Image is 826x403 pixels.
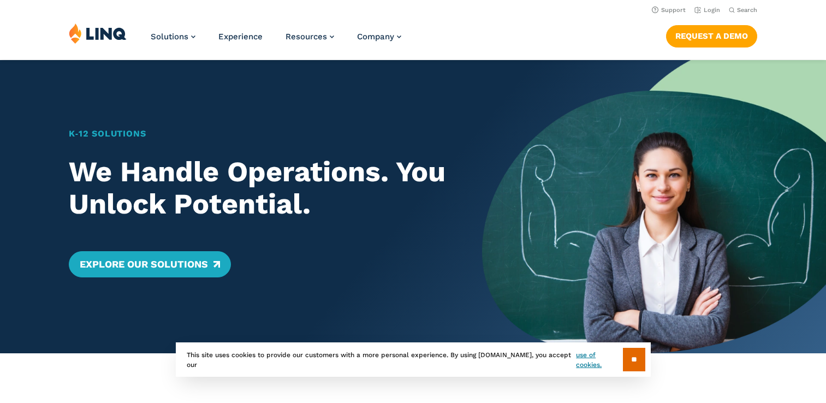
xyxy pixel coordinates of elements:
span: Company [357,32,394,42]
a: Company [357,32,401,42]
img: Home Banner [482,60,826,353]
span: Resources [286,32,327,42]
a: Support [652,7,686,14]
div: This site uses cookies to provide our customers with a more personal experience. By using [DOMAIN... [176,342,651,377]
img: LINQ | K‑12 Software [69,23,127,44]
a: Resources [286,32,334,42]
span: Search [737,7,757,14]
a: Login [694,7,720,14]
a: Experience [218,32,263,42]
a: use of cookies. [576,350,622,370]
h1: K‑12 Solutions [69,127,448,140]
nav: Button Navigation [666,23,757,47]
h2: We Handle Operations. You Unlock Potential. [69,156,448,221]
a: Solutions [151,32,195,42]
a: Explore Our Solutions [69,251,231,277]
button: Open Search Bar [729,6,757,14]
span: Solutions [151,32,188,42]
nav: Primary Navigation [151,23,401,59]
a: Request a Demo [666,25,757,47]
